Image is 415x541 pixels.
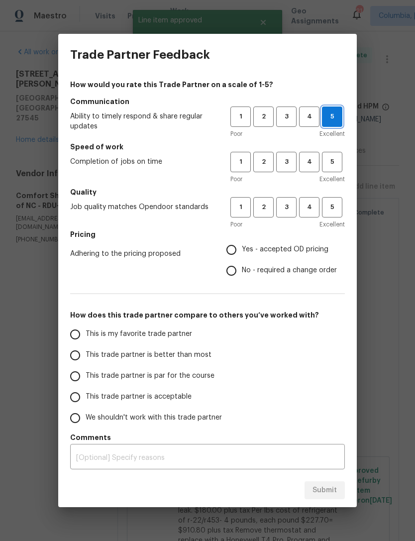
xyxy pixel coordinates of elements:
button: 1 [230,152,251,172]
div: Pricing [226,239,345,281]
button: 3 [276,107,297,127]
span: 1 [231,156,250,168]
span: 2 [254,202,273,213]
span: 4 [300,202,318,213]
span: Poor [230,174,242,184]
h3: Trade Partner Feedback [70,48,210,62]
span: We shouldn't work with this trade partner [86,413,222,423]
span: Job quality matches Opendoor standards [70,202,214,212]
span: This is my favorite trade partner [86,329,192,339]
span: Completion of jobs on time [70,157,214,167]
span: Excellent [319,219,345,229]
span: 4 [300,156,318,168]
span: No - required a change order [242,265,337,276]
button: 2 [253,152,274,172]
button: 2 [253,107,274,127]
h5: Comments [70,433,345,442]
button: 5 [322,107,342,127]
span: Poor [230,219,242,229]
span: This trade partner is acceptable [86,392,192,402]
button: 4 [299,152,319,172]
button: 1 [230,197,251,217]
span: 3 [277,111,296,122]
h5: Pricing [70,229,345,239]
button: 5 [322,197,342,217]
button: 2 [253,197,274,217]
h5: Quality [70,187,345,197]
span: 2 [254,156,273,168]
span: 5 [323,156,341,168]
span: 5 [322,111,342,122]
span: Yes - accepted OD pricing [242,244,328,255]
button: 4 [299,197,319,217]
span: This trade partner is par for the course [86,371,214,381]
span: 2 [254,111,273,122]
span: Excellent [319,129,345,139]
span: 5 [323,202,341,213]
button: 3 [276,152,297,172]
span: 3 [277,156,296,168]
button: 5 [322,152,342,172]
span: This trade partner is better than most [86,350,211,360]
span: 3 [277,202,296,213]
button: 4 [299,107,319,127]
h5: How does this trade partner compare to others you’ve worked with? [70,310,345,320]
button: 1 [230,107,251,127]
button: 3 [276,197,297,217]
span: Poor [230,129,242,139]
span: 4 [300,111,318,122]
h5: Communication [70,97,345,107]
h4: How would you rate this Trade Partner on a scale of 1-5? [70,80,345,90]
span: 1 [231,111,250,122]
div: How does this trade partner compare to others you’ve worked with? [70,324,345,429]
span: Excellent [319,174,345,184]
span: Adhering to the pricing proposed [70,249,210,259]
h5: Speed of work [70,142,345,152]
span: Ability to timely respond & share regular updates [70,111,214,131]
span: 1 [231,202,250,213]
